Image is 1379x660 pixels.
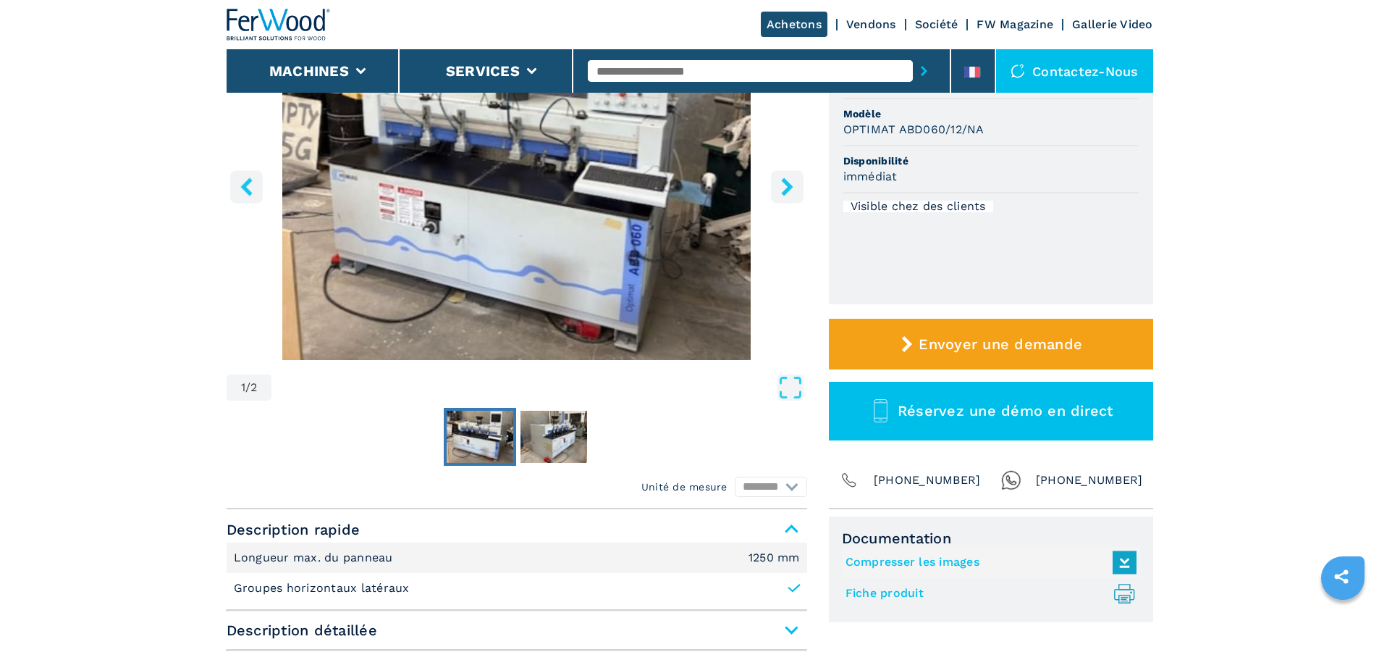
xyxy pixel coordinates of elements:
span: Description rapide [227,517,807,543]
a: sharethis [1323,559,1359,595]
a: Achetons [761,12,827,37]
img: Whatsapp [1001,470,1021,490]
span: [PHONE_NUMBER] [1036,470,1143,490]
span: / [245,382,250,393]
div: Visible chez des clients [843,201,993,212]
div: Go to Slide 1 [227,9,807,360]
a: Compresser les images [845,551,1129,575]
img: Phone [839,470,859,490]
div: Contactez-nous [996,49,1153,93]
a: Société [915,17,958,31]
iframe: Chat [1317,595,1368,649]
button: Go to Slide 1 [444,408,516,466]
span: Envoyer une demande [919,335,1082,353]
img: Contactez-nous [1011,64,1025,78]
span: 2 [250,382,257,393]
button: Open Fullscreen [275,375,803,401]
nav: Thumbnail Navigation [227,408,807,466]
img: Tourillonneuse WEEKE OPTIMAT ABD060/12/NA [227,9,807,360]
button: Machines [269,62,349,80]
button: Go to Slide 2 [518,408,590,466]
span: [PHONE_NUMBER] [874,470,981,490]
span: Modèle [843,106,1139,121]
span: Description détaillée [227,617,807,643]
p: Longueur max. du panneau [234,550,397,566]
button: right-button [771,170,804,203]
img: Ferwood [227,9,331,41]
button: Envoyer une demande [829,319,1153,369]
span: Réservez une démo en direct [898,402,1113,419]
button: left-button [230,170,263,203]
em: Unité de mesure [641,480,728,494]
a: Gallerie Video [1072,17,1153,31]
img: 877fc86274751c1ba56108a33d03fe28 [447,411,513,463]
button: submit-button [913,54,935,88]
button: Services [446,62,520,80]
span: 1 [241,382,245,393]
a: FW Magazine [977,17,1053,31]
p: Groupes horizontaux latéraux [234,580,410,596]
h3: OPTIMAT ABD060/12/NA [843,121,984,138]
button: Réservez une démo en direct [829,382,1153,440]
span: Documentation [842,530,1140,547]
a: Vendons [846,17,896,31]
img: ffc6b232e3f5a482a37563e9ab35899b [520,411,587,463]
em: 1250 mm [748,552,800,564]
h3: immédiat [843,168,898,185]
a: Fiche produit [845,582,1129,606]
span: Disponibilité [843,154,1139,168]
div: Description rapide [227,543,807,604]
